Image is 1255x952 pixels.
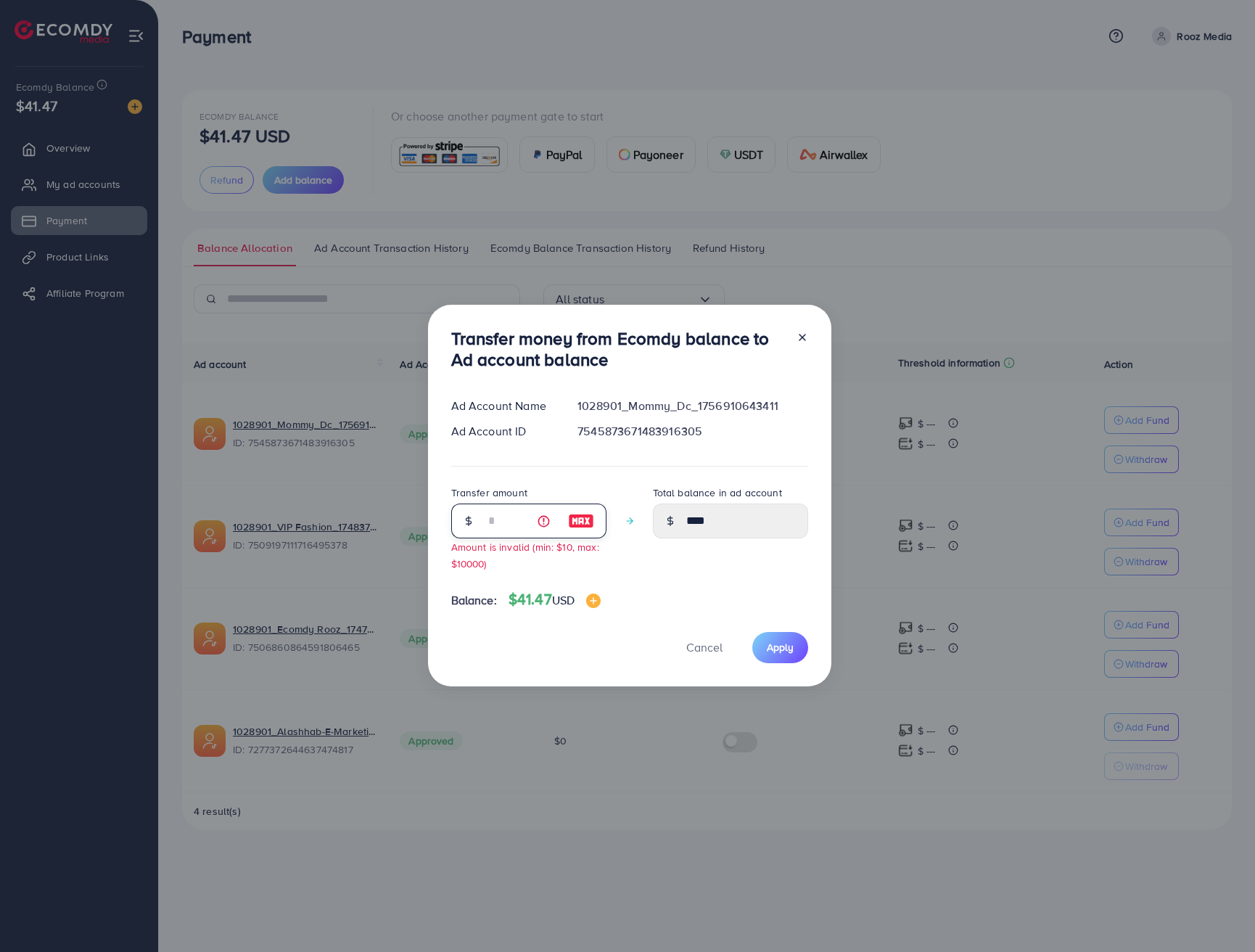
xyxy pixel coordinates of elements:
[440,423,567,440] div: Ad Account ID
[440,398,567,414] div: Ad Account Name
[552,592,575,608] span: USD
[767,640,794,654] span: Apply
[451,540,599,570] small: Amount is invalid (min: $10, max: $10000)
[686,639,723,655] span: Cancel
[566,423,819,440] div: 7545873671483916305
[568,512,594,530] img: image
[653,485,782,500] label: Total balance in ad account
[566,398,819,414] div: 1028901_Mommy_Dc_1756910643411
[509,591,601,609] h4: $41.47
[1193,887,1244,941] iframe: Chat
[752,632,808,663] button: Apply
[451,592,497,609] span: Balance:
[451,328,785,370] h3: Transfer money from Ecomdy balance to Ad account balance
[668,632,741,663] button: Cancel
[586,594,601,608] img: image
[451,485,527,500] label: Transfer amount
